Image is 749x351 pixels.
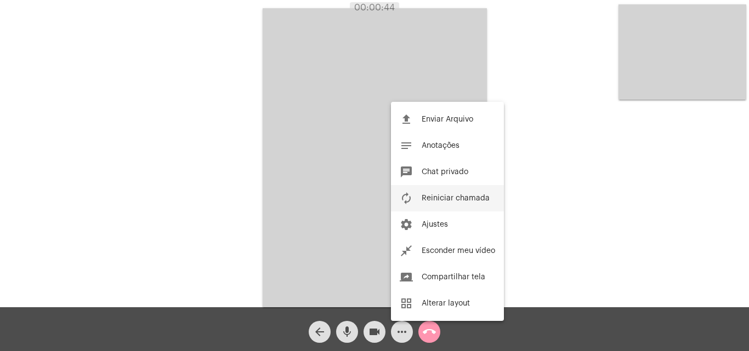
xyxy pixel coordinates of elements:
span: Anotações [422,142,459,149]
span: Reiniciar chamada [422,194,490,202]
span: Esconder meu vídeo [422,247,495,255]
span: Ajustes [422,221,448,228]
mat-icon: settings [400,218,413,231]
mat-icon: grid_view [400,297,413,310]
mat-icon: screen_share [400,271,413,284]
mat-icon: close_fullscreen [400,244,413,257]
span: Chat privado [422,168,468,176]
span: Compartilhar tela [422,273,485,281]
mat-icon: chat [400,165,413,179]
mat-icon: autorenew [400,192,413,205]
mat-icon: file_upload [400,113,413,126]
span: Enviar Arquivo [422,116,473,123]
mat-icon: notes [400,139,413,152]
span: Alterar layout [422,300,470,307]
